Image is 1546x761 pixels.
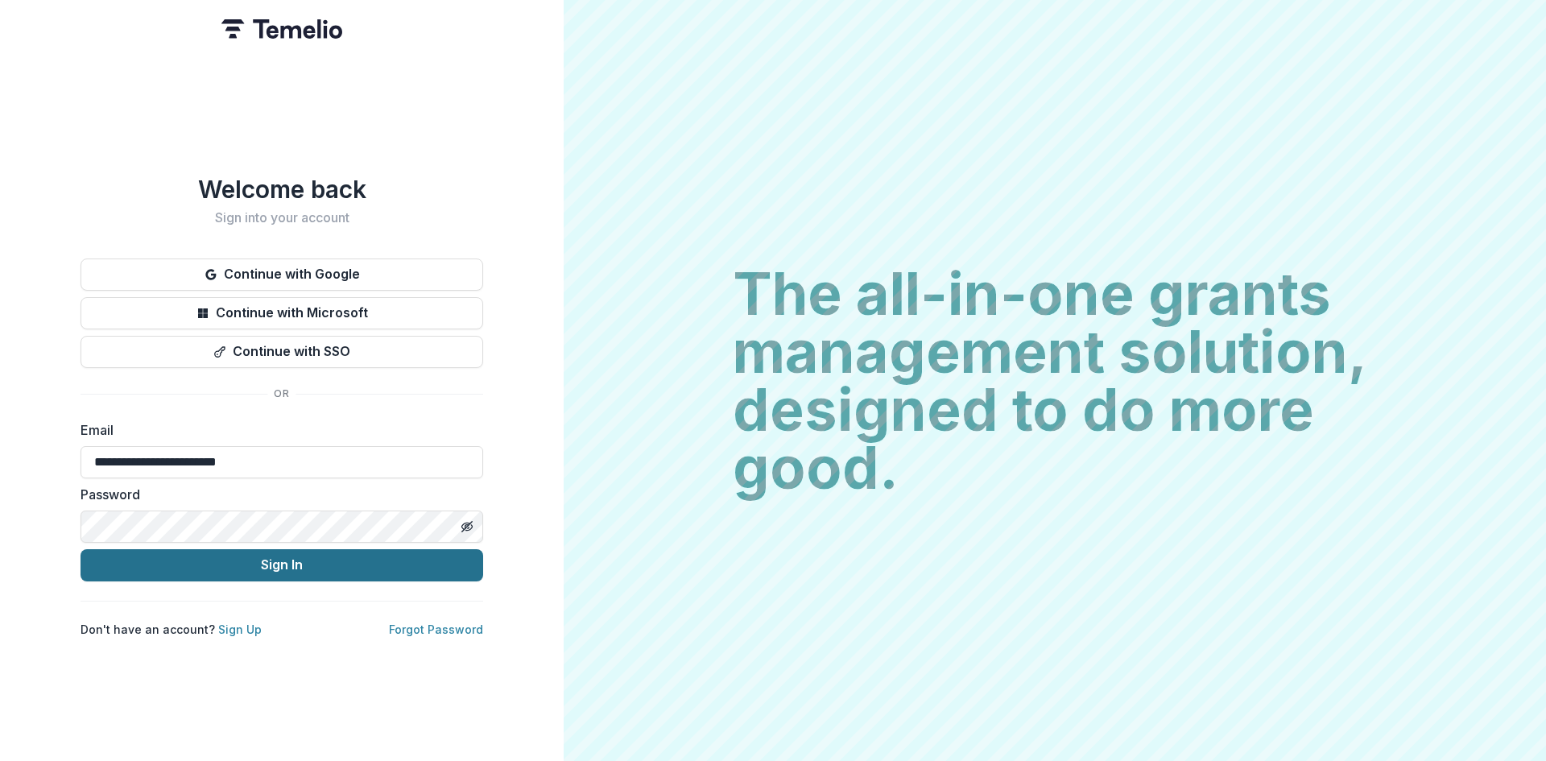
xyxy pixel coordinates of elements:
button: Continue with SSO [81,336,483,368]
button: Continue with Microsoft [81,297,483,329]
p: Don't have an account? [81,621,262,638]
a: Forgot Password [389,622,483,636]
label: Password [81,485,473,504]
button: Continue with Google [81,258,483,291]
button: Sign In [81,549,483,581]
button: Toggle password visibility [454,514,480,540]
h2: Sign into your account [81,210,483,225]
a: Sign Up [218,622,262,636]
img: Temelio [221,19,342,39]
h1: Welcome back [81,175,483,204]
label: Email [81,420,473,440]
